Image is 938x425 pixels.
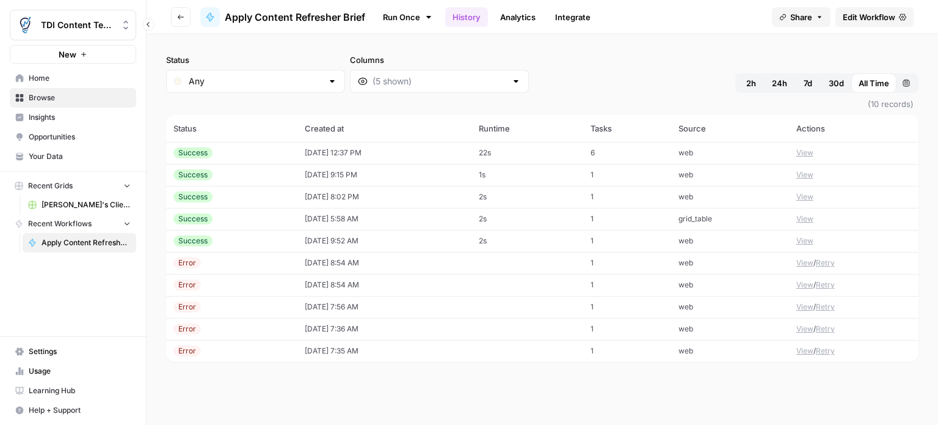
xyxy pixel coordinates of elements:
[671,296,789,318] td: web
[796,169,813,180] button: View
[10,361,136,381] a: Usage
[29,151,131,162] span: Your Data
[583,164,671,186] td: 1
[10,215,136,233] button: Recent Workflows
[471,164,583,186] td: 1s
[375,7,440,28] a: Run Once
[772,77,787,89] span: 24h
[14,14,36,36] img: TDI Content Team Logo
[790,11,812,23] span: Share
[804,77,812,89] span: 7d
[41,19,115,31] span: TDI Content Team
[471,208,583,230] td: 2s
[789,340,918,362] td: /
[23,195,136,215] a: [PERSON_NAME]'s Clients - New Content
[816,279,835,290] button: Retry
[671,142,789,164] td: web
[297,318,471,340] td: [DATE] 7:36 AM
[671,115,789,142] th: Source
[772,7,831,27] button: Share
[583,274,671,296] td: 1
[471,230,583,252] td: 2s
[29,385,131,396] span: Learning Hub
[859,77,889,89] span: All Time
[297,230,471,252] td: [DATE] 9:52 AM
[738,73,765,93] button: 2h
[373,75,506,87] input: (5 shown)
[10,10,136,40] button: Workspace: TDI Content Team
[671,164,789,186] td: web
[28,218,92,229] span: Recent Workflows
[10,177,136,195] button: Recent Grids
[821,73,851,93] button: 30d
[671,318,789,340] td: web
[671,230,789,252] td: web
[816,323,835,334] button: Retry
[10,342,136,361] a: Settings
[173,169,213,180] div: Success
[173,213,213,224] div: Success
[29,405,131,416] span: Help + Support
[548,7,598,27] a: Integrate
[297,164,471,186] td: [DATE] 9:15 PM
[225,10,365,24] span: Apply Content Refresher Brief
[59,48,76,61] span: New
[789,115,918,142] th: Actions
[583,296,671,318] td: 1
[794,73,821,93] button: 7d
[173,257,201,268] div: Error
[816,301,835,312] button: Retry
[297,252,471,274] td: [DATE] 8:54 AM
[796,235,813,246] button: View
[796,191,813,202] button: View
[297,274,471,296] td: [DATE] 8:54 AM
[671,208,789,230] td: grid_table
[29,112,131,123] span: Insights
[583,252,671,274] td: 1
[28,180,73,191] span: Recent Grids
[796,323,813,334] button: View
[796,346,813,357] button: View
[583,208,671,230] td: 1
[29,73,131,84] span: Home
[29,346,131,357] span: Settings
[583,340,671,362] td: 1
[173,279,201,290] div: Error
[42,199,131,210] span: [PERSON_NAME]'s Clients - New Content
[471,115,583,142] th: Runtime
[796,279,813,290] button: View
[10,88,136,108] a: Browse
[297,186,471,208] td: [DATE] 8:02 PM
[583,318,671,340] td: 1
[671,340,789,362] td: web
[796,213,813,224] button: View
[297,115,471,142] th: Created at
[166,54,345,66] label: Status
[350,54,529,66] label: Columns
[173,323,201,334] div: Error
[829,77,844,89] span: 30d
[297,340,471,362] td: [DATE] 7:35 AM
[671,274,789,296] td: web
[746,77,756,89] span: 2h
[166,115,297,142] th: Status
[493,7,543,27] a: Analytics
[173,301,201,312] div: Error
[671,186,789,208] td: web
[816,346,835,357] button: Retry
[816,257,835,268] button: Retry
[297,208,471,230] td: [DATE] 5:58 AM
[789,296,918,318] td: /
[796,301,813,312] button: View
[10,45,136,64] button: New
[200,7,365,27] a: Apply Content Refresher Brief
[29,92,131,103] span: Browse
[789,252,918,274] td: /
[297,296,471,318] td: [DATE] 7:56 AM
[583,186,671,208] td: 1
[10,68,136,88] a: Home
[42,237,131,248] span: Apply Content Refresher Brief
[765,73,794,93] button: 24h
[796,147,813,158] button: View
[789,318,918,340] td: /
